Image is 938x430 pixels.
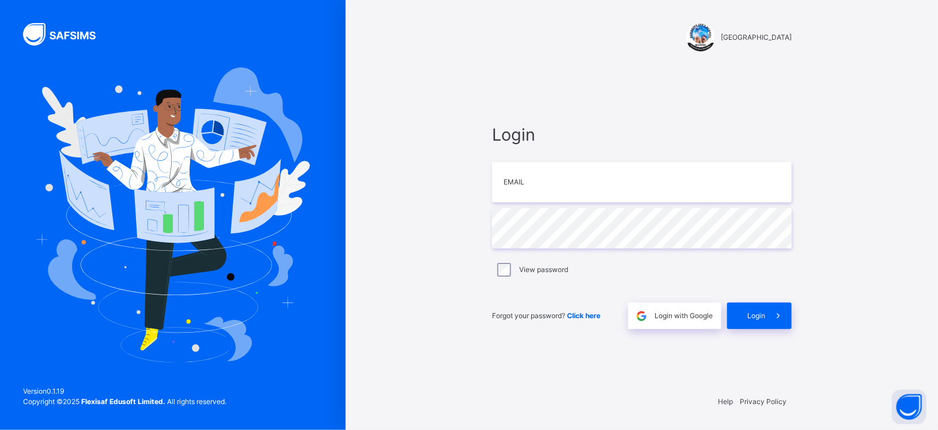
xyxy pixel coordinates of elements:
span: Copyright © 2025 All rights reserved. [23,397,226,406]
button: Open asap [892,390,926,424]
img: Hero Image [36,67,310,363]
span: Forgot your password? [492,311,600,320]
a: Privacy Policy [740,397,786,406]
strong: Flexisaf Edusoft Limited. [81,397,165,406]
span: Login [747,311,765,321]
img: SAFSIMS Logo [23,23,109,46]
label: View password [519,265,568,275]
a: Click here [567,311,600,320]
span: [GEOGRAPHIC_DATA] [721,32,792,43]
span: Version 0.1.19 [23,386,226,397]
span: Login with Google [655,311,713,321]
img: google.396cfc9801f0270233282035f929180a.svg [635,310,648,323]
span: Login [492,122,792,147]
a: Help [718,397,733,406]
